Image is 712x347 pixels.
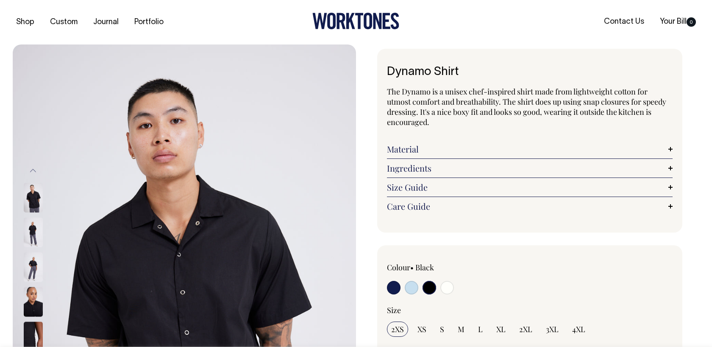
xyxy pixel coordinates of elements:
[387,262,501,272] div: Colour
[27,161,39,180] button: Previous
[542,322,563,337] input: 3XL
[24,252,43,282] img: black
[601,15,648,29] a: Contact Us
[387,322,408,337] input: 2XS
[656,15,699,29] a: Your Bill0
[387,144,673,154] a: Material
[47,15,81,29] a: Custom
[387,163,673,173] a: Ingredients
[387,305,673,315] div: Size
[687,17,696,27] span: 0
[410,262,414,272] span: •
[387,182,673,192] a: Size Guide
[24,287,43,316] img: black
[474,322,487,337] input: L
[391,324,404,334] span: 2XS
[453,322,469,337] input: M
[415,262,434,272] label: Black
[515,322,537,337] input: 2XL
[572,324,585,334] span: 4XL
[492,322,510,337] input: XL
[387,66,673,79] h1: Dynamo Shirt
[387,201,673,211] a: Care Guide
[496,324,506,334] span: XL
[546,324,559,334] span: 3XL
[519,324,532,334] span: 2XL
[90,15,122,29] a: Journal
[24,183,43,212] img: black
[417,324,426,334] span: XS
[413,322,431,337] input: XS
[387,86,666,127] span: The Dynamo is a unisex chef-inspired shirt made from lightweight cotton for utmost comfort and br...
[13,15,38,29] a: Shop
[24,217,43,247] img: black
[458,324,464,334] span: M
[131,15,167,29] a: Portfolio
[440,324,444,334] span: S
[436,322,448,337] input: S
[478,324,483,334] span: L
[568,322,590,337] input: 4XL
